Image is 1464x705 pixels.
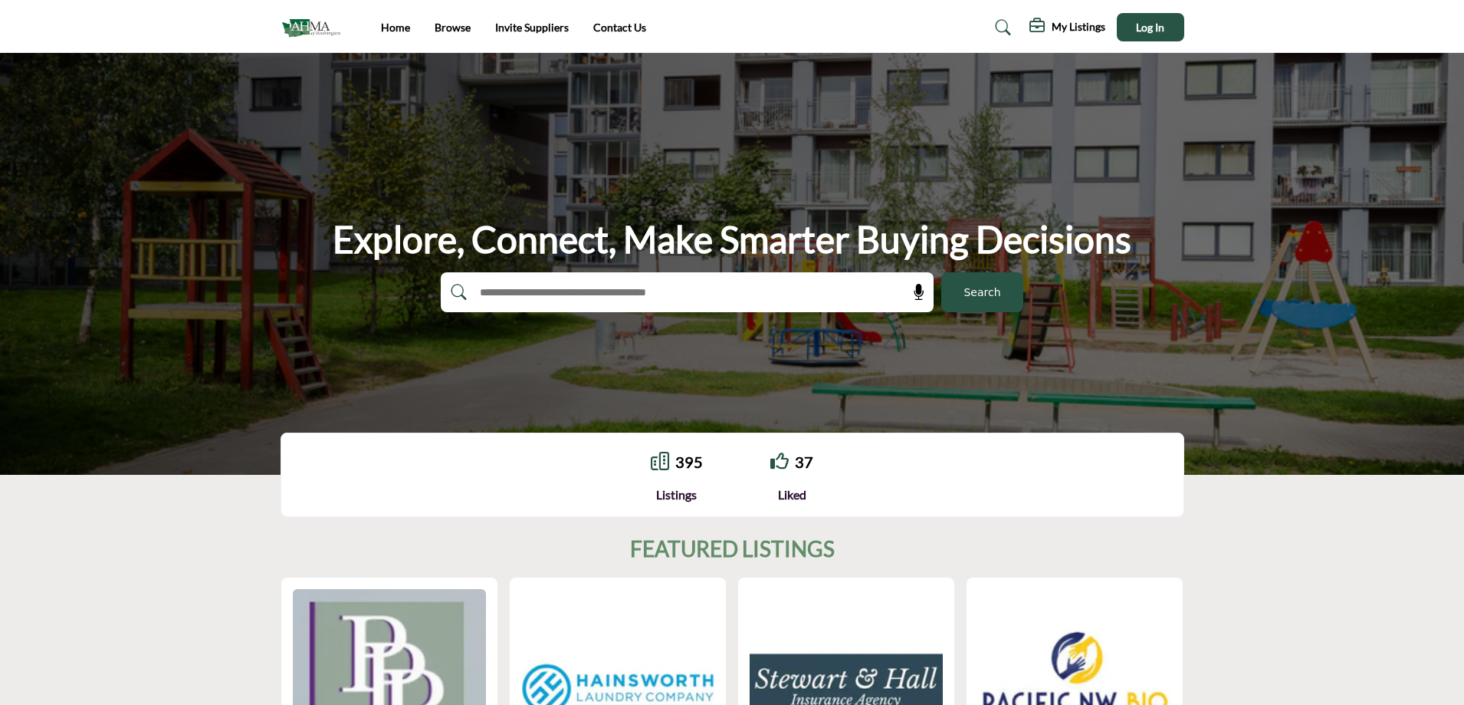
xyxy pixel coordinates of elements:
img: Site Logo [281,15,349,40]
a: Home [381,21,410,34]
a: Search [980,15,1021,40]
a: 395 [675,453,703,471]
button: Search [941,272,1023,312]
a: Invite Suppliers [495,21,569,34]
div: Liked [770,486,813,504]
a: Contact Us [593,21,646,34]
span: Log In [1136,21,1164,34]
span: Search [963,285,1000,301]
h1: Explore, Connect, Make Smarter Buying Decisions [333,216,1131,263]
a: Browse [435,21,471,34]
h5: My Listings [1052,20,1105,34]
i: Go to Liked [770,452,789,470]
div: Listings [651,486,703,504]
button: Log In [1117,13,1184,41]
div: My Listings [1029,18,1105,37]
h2: FEATURED LISTINGS [630,536,835,562]
a: 37 [795,453,813,471]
